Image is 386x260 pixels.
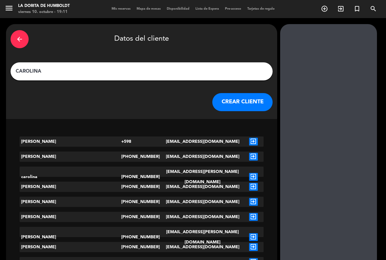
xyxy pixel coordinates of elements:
[121,212,162,222] div: [PHONE_NUMBER]
[162,152,243,162] div: [EMAIL_ADDRESS][DOMAIN_NAME]
[353,5,361,12] i: turned_in_not
[192,7,222,11] span: Lista de Espera
[5,4,14,13] i: menu
[18,3,70,9] div: La Dorita de Humboldt
[121,242,162,252] div: [PHONE_NUMBER]
[249,183,258,191] i: exit_to_app
[121,227,162,247] div: [PHONE_NUMBER]
[249,138,258,146] i: exit_to_app
[20,152,121,162] div: [PERSON_NAME]
[18,9,70,15] div: viernes 10. octubre - 19:11
[121,167,162,187] div: [PHONE_NUMBER]
[249,153,258,161] i: exit_to_app
[249,198,258,206] i: exit_to_app
[162,212,243,222] div: [EMAIL_ADDRESS][DOMAIN_NAME]
[20,242,121,252] div: [PERSON_NAME]
[162,182,243,192] div: [EMAIL_ADDRESS][DOMAIN_NAME]
[162,167,243,187] div: [EMAIL_ADDRESS][PERSON_NAME][DOMAIN_NAME]
[20,197,121,207] div: [PERSON_NAME]
[20,136,121,147] div: [PERSON_NAME]
[162,197,243,207] div: [EMAIL_ADDRESS][DOMAIN_NAME]
[212,93,273,111] button: CREAR CLIENTE
[249,233,258,241] i: exit_to_app
[20,227,121,247] div: [PERSON_NAME]
[20,182,121,192] div: [PERSON_NAME]
[121,136,162,147] div: +598
[5,4,14,15] button: menu
[162,136,243,147] div: [EMAIL_ADDRESS][DOMAIN_NAME]
[249,213,258,221] i: exit_to_app
[337,5,344,12] i: exit_to_app
[16,36,23,43] i: arrow_back
[134,7,164,11] span: Mapa de mesas
[321,5,328,12] i: add_circle_outline
[370,5,377,12] i: search
[164,7,192,11] span: Disponibilidad
[121,182,162,192] div: [PHONE_NUMBER]
[20,167,121,187] div: carolina
[20,212,121,222] div: [PERSON_NAME]
[109,7,134,11] span: Mis reservas
[244,7,278,11] span: Tarjetas de regalo
[249,173,258,181] i: exit_to_app
[121,197,162,207] div: [PHONE_NUMBER]
[11,29,273,50] div: Datos del cliente
[222,7,244,11] span: Pre-acceso
[121,152,162,162] div: [PHONE_NUMBER]
[162,242,243,252] div: [EMAIL_ADDRESS][DOMAIN_NAME]
[15,67,268,76] input: Escriba nombre, correo electrónico o número de teléfono...
[249,243,258,251] i: exit_to_app
[162,227,243,247] div: [EMAIL_ADDRESS][PERSON_NAME][DOMAIN_NAME]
